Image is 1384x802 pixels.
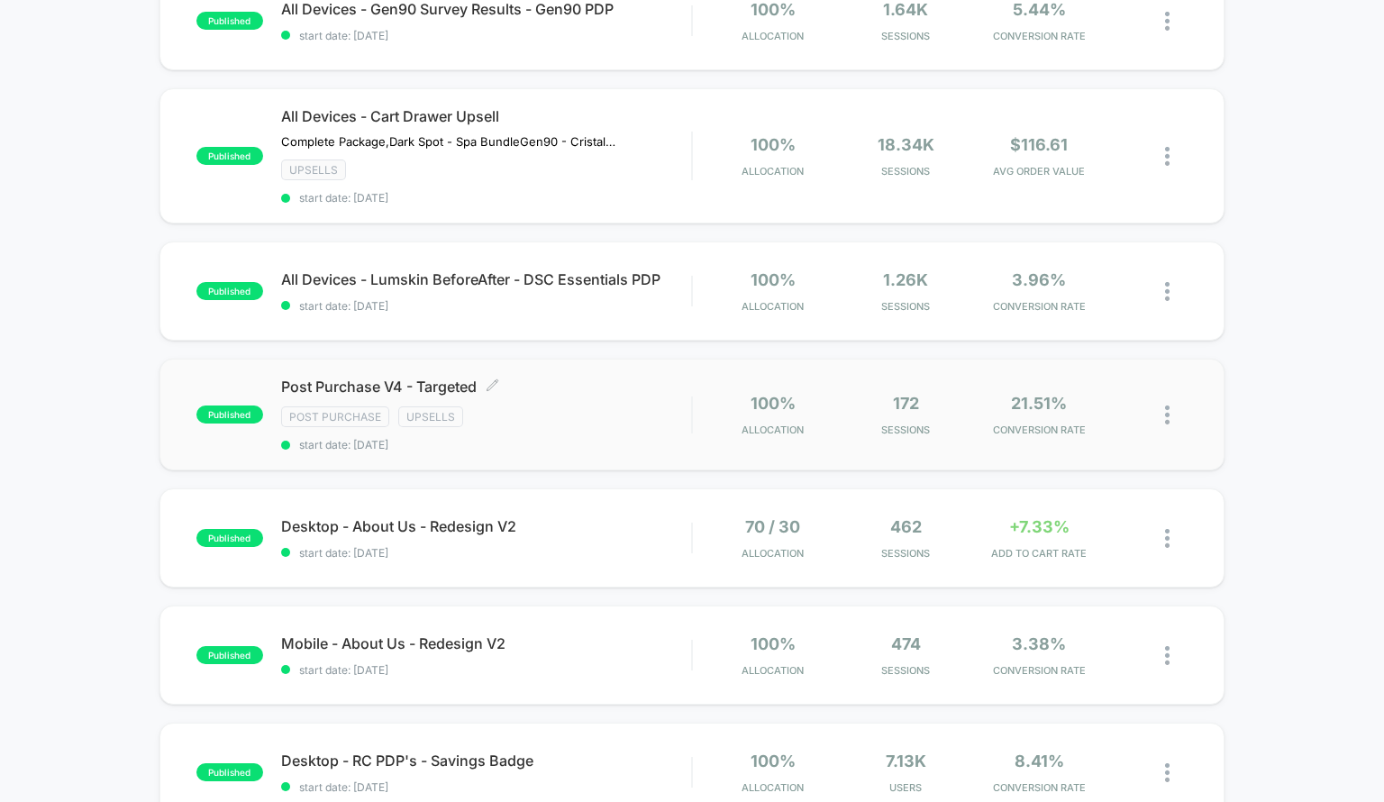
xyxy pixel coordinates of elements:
[890,517,922,536] span: 462
[751,752,796,770] span: 100%
[281,663,692,677] span: start date: [DATE]
[883,270,928,289] span: 1.26k
[977,165,1101,178] span: AVG ORDER VALUE
[893,394,919,413] span: 172
[891,634,921,653] span: 474
[281,517,692,535] span: Desktop - About Us - Redesign V2
[281,107,692,125] span: All Devices - Cart Drawer Upsell
[281,378,692,396] span: Post Purchase V4 - Targeted
[843,30,968,42] span: Sessions
[745,517,800,536] span: 70 / 30
[742,664,804,677] span: Allocation
[1165,282,1170,301] img: close
[1165,529,1170,548] img: close
[843,781,968,794] span: Users
[1012,270,1066,289] span: 3.96%
[281,134,615,149] span: Complete Package,Dark Spot - Spa BundleGen90 - CristallesAll others - DFS Travel
[742,547,804,560] span: Allocation
[281,159,346,180] span: Upsells
[281,634,692,652] span: Mobile - About Us - Redesign V2
[1015,752,1064,770] span: 8.41%
[742,781,804,794] span: Allocation
[977,30,1101,42] span: CONVERSION RATE
[281,299,692,313] span: start date: [DATE]
[196,282,263,300] span: published
[398,406,463,427] span: Upsells
[1165,646,1170,665] img: close
[196,406,263,424] span: published
[281,752,692,770] span: Desktop - RC PDP's - Savings Badge
[1012,634,1066,653] span: 3.38%
[843,547,968,560] span: Sessions
[843,664,968,677] span: Sessions
[196,147,263,165] span: published
[977,424,1101,436] span: CONVERSION RATE
[751,634,796,653] span: 100%
[751,394,796,413] span: 100%
[843,424,968,436] span: Sessions
[977,547,1101,560] span: ADD TO CART RATE
[1165,12,1170,31] img: close
[751,270,796,289] span: 100%
[1165,406,1170,424] img: close
[1011,394,1067,413] span: 21.51%
[742,165,804,178] span: Allocation
[751,135,796,154] span: 100%
[1165,147,1170,166] img: close
[281,29,692,42] span: start date: [DATE]
[196,529,263,547] span: published
[977,664,1101,677] span: CONVERSION RATE
[1010,135,1068,154] span: $116.61
[196,646,263,664] span: published
[281,438,692,451] span: start date: [DATE]
[196,12,263,30] span: published
[742,30,804,42] span: Allocation
[977,300,1101,313] span: CONVERSION RATE
[281,406,389,427] span: Post Purchase
[843,300,968,313] span: Sessions
[281,546,692,560] span: start date: [DATE]
[742,300,804,313] span: Allocation
[196,763,263,781] span: published
[1009,517,1070,536] span: +7.33%
[977,781,1101,794] span: CONVERSION RATE
[281,191,692,205] span: start date: [DATE]
[886,752,926,770] span: 7.13k
[878,135,934,154] span: 18.34k
[843,165,968,178] span: Sessions
[281,270,692,288] span: All Devices - Lumskin BeforeAfter - DSC Essentials PDP
[1165,763,1170,782] img: close
[281,780,692,794] span: start date: [DATE]
[742,424,804,436] span: Allocation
